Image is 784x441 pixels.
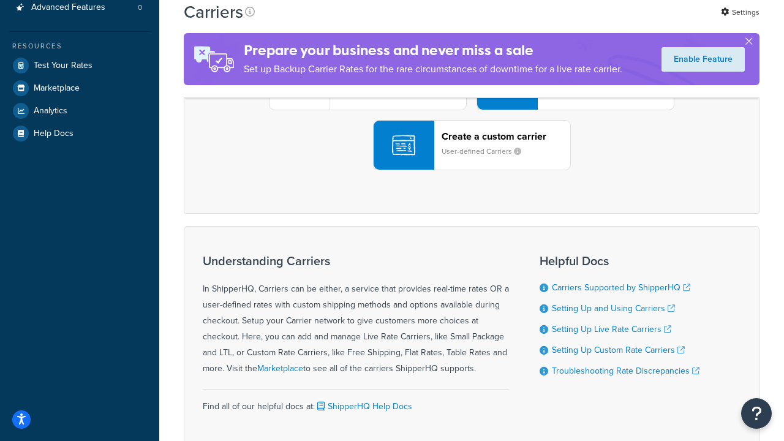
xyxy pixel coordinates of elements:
span: 0 [138,2,142,13]
a: Troubleshooting Rate Discrepancies [552,364,699,377]
a: Marketplace [257,362,303,375]
header: Create a custom carrier [442,130,570,142]
a: Setting Up Live Rate Carriers [552,323,671,336]
a: Setting Up Custom Rate Carriers [552,344,685,356]
a: Carriers Supported by ShipperHQ [552,281,690,294]
div: Find all of our helpful docs at: [203,389,509,415]
a: Help Docs [9,123,150,145]
button: Open Resource Center [741,398,772,429]
a: Setting Up and Using Carriers [552,302,675,315]
a: ShipperHQ Help Docs [315,400,412,413]
h3: Helpful Docs [540,254,699,268]
button: Create a custom carrierUser-defined Carriers [373,120,571,170]
h3: Understanding Carriers [203,254,509,268]
div: In ShipperHQ, Carriers can be either, a service that provides real-time rates OR a user-defined r... [203,254,509,377]
span: Test Your Rates [34,61,92,71]
a: Analytics [9,100,150,122]
a: Test Your Rates [9,55,150,77]
h4: Prepare your business and never miss a sale [244,40,622,61]
img: ad-rules-rateshop-fe6ec290ccb7230408bd80ed9643f0289d75e0ffd9eb532fc0e269fcd187b520.png [184,33,244,85]
img: icon-carrier-custom-c93b8a24.svg [392,134,415,157]
p: Set up Backup Carrier Rates for the rare circumstances of downtime for a live rate carrier. [244,61,622,78]
span: Analytics [34,106,67,116]
span: Help Docs [34,129,73,139]
small: User-defined Carriers [442,146,531,157]
div: Resources [9,41,150,51]
span: Advanced Features [31,2,105,13]
a: Settings [721,4,759,21]
a: Marketplace [9,77,150,99]
span: Marketplace [34,83,80,94]
a: Enable Feature [661,47,745,72]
